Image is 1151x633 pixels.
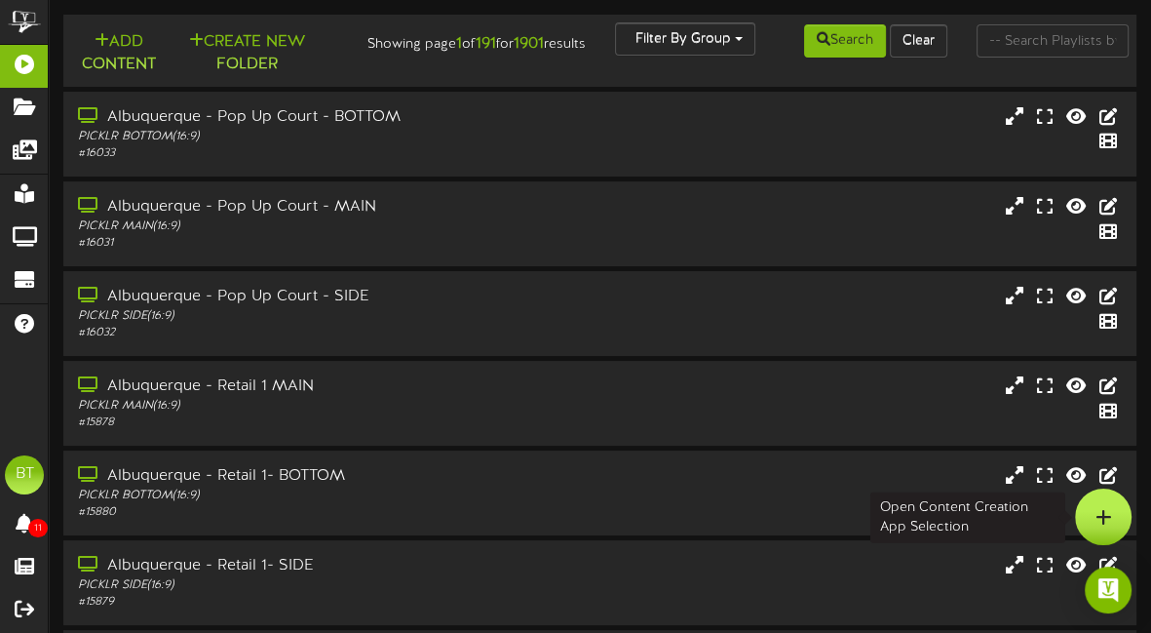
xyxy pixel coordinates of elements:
button: Add Content [71,30,167,77]
input: -- Search Playlists by Name -- [977,24,1129,58]
strong: 1901 [514,35,544,53]
button: Clear [890,24,947,58]
div: PICKLR SIDE ( 16:9 ) [78,308,496,325]
div: # 15880 [78,504,496,521]
button: Create New Folder [181,30,314,77]
div: # 15878 [78,415,496,431]
div: PICKLR BOTTOM ( 16:9 ) [78,488,496,504]
div: Albuquerque - Pop Up Court - MAIN [78,196,496,218]
div: PICKLR BOTTOM ( 16:9 ) [78,129,496,145]
div: Albuquerque - Retail 1- SIDE [78,555,496,577]
strong: 191 [476,35,496,53]
strong: 1 [456,35,462,53]
div: PICKLR MAIN ( 16:9 ) [78,218,496,235]
div: Albuquerque - Pop Up Court - BOTTOM [78,106,496,129]
div: # 15879 [78,594,496,611]
div: Albuquerque - Retail 1- BOTTOM [78,465,496,488]
button: Filter By Group [615,22,755,56]
div: # 16033 [78,145,496,162]
div: BT [5,455,44,495]
div: Albuquerque - Pop Up Court - SIDE [78,286,496,308]
div: # 16032 [78,325,496,341]
span: 11 [28,519,48,537]
div: # 16031 [78,235,496,252]
div: Open Intercom Messenger [1085,567,1132,613]
button: Search [804,24,886,58]
div: PICKLR SIDE ( 16:9 ) [78,577,496,594]
div: Showing page of for results [328,22,600,56]
div: PICKLR MAIN ( 16:9 ) [78,398,496,415]
div: Albuquerque - Retail 1 MAIN [78,376,496,398]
